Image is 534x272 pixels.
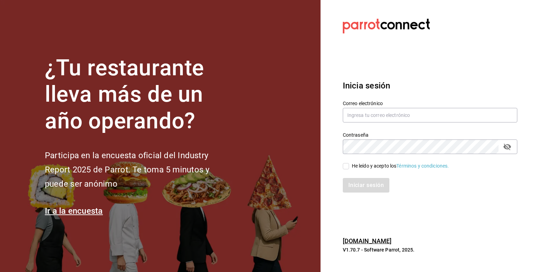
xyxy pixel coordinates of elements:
h2: Participa en la encuesta oficial del Industry Report 2025 de Parrot. Te toma 5 minutos y puede se... [45,148,233,191]
h1: ¿Tu restaurante lleva más de un año operando? [45,55,233,135]
a: [DOMAIN_NAME] [343,237,392,245]
input: Ingresa tu correo electrónico [343,108,517,122]
a: Términos y condiciones. [396,163,449,169]
a: Ir a la encuesta [45,206,103,216]
label: Contraseña [343,132,517,137]
label: Correo electrónico [343,101,517,105]
p: V1.70.7 - Software Parrot, 2025. [343,246,517,253]
button: Campo de contraseña [501,141,513,153]
div: He leído y acepto los [352,162,449,170]
h3: Inicia sesión [343,79,517,92]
